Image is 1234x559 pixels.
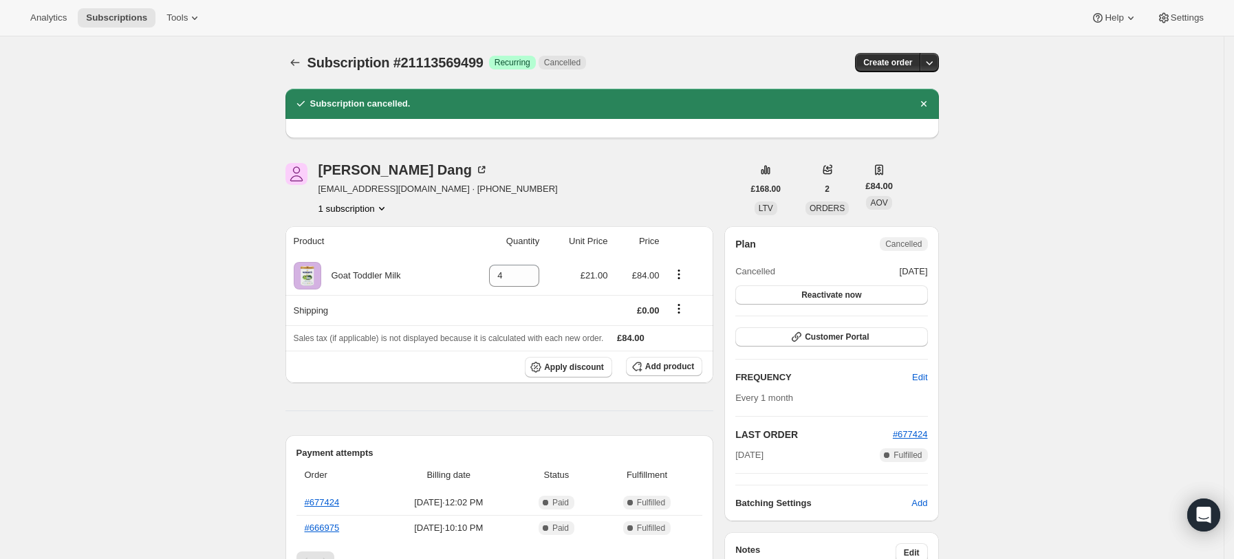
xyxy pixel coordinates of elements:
[645,361,694,372] span: Add product
[459,226,543,256] th: Quantity
[735,393,793,403] span: Every 1 month
[1149,8,1212,28] button: Settings
[318,201,389,215] button: Product actions
[743,179,789,199] button: £168.00
[544,57,581,68] span: Cancelled
[294,333,604,343] span: Sales tax (if applicable) is not displayed because it is calculated with each new order.
[307,55,484,70] span: Subscription #21113569499
[305,523,340,533] a: #666975
[735,496,911,510] h6: Batching Settings
[1083,8,1145,28] button: Help
[78,8,155,28] button: Subscriptions
[632,270,660,281] span: £84.00
[668,301,690,316] button: Shipping actions
[637,497,665,508] span: Fulfilled
[543,226,611,256] th: Unit Price
[735,448,764,462] span: [DATE]
[617,333,645,343] span: £84.00
[22,8,75,28] button: Analytics
[525,357,612,377] button: Apply discount
[735,327,927,347] button: Customer Portal
[863,57,912,68] span: Create order
[904,547,920,558] span: Edit
[912,371,927,384] span: Edit
[900,265,928,278] span: [DATE]
[296,446,703,460] h2: Payment attempts
[668,267,690,282] button: Product actions
[759,204,773,213] span: LTV
[166,12,188,23] span: Tools
[855,53,920,72] button: Create order
[825,184,830,195] span: 2
[865,179,893,193] span: £84.00
[86,12,147,23] span: Subscriptions
[735,428,893,441] h2: LAST ORDER
[521,468,592,482] span: Status
[1171,12,1204,23] span: Settings
[611,226,663,256] th: Price
[158,8,210,28] button: Tools
[914,94,933,113] button: Dismiss notification
[904,366,935,388] button: Edit
[495,57,530,68] span: Recurring
[544,362,604,373] span: Apply discount
[385,468,514,482] span: Billing date
[735,371,912,384] h2: FREQUENCY
[600,468,694,482] span: Fulfillment
[285,53,305,72] button: Subscriptions
[637,305,660,316] span: £0.00
[903,492,935,514] button: Add
[893,428,928,441] button: #677424
[1187,498,1220,531] div: Open Intercom Messenger
[1105,12,1123,23] span: Help
[894,450,922,461] span: Fulfilled
[751,184,781,195] span: £168.00
[285,226,459,256] th: Product
[885,239,922,250] span: Cancelled
[893,429,928,439] a: #677424
[285,295,459,325] th: Shipping
[305,497,340,507] a: #677424
[735,285,927,305] button: Reactivate now
[30,12,67,23] span: Analytics
[385,496,514,509] span: [DATE] · 12:02 PM
[552,523,569,534] span: Paid
[321,269,401,283] div: Goat Toddler Milk
[911,496,927,510] span: Add
[310,97,411,111] h2: Subscription cancelled.
[385,521,514,535] span: [DATE] · 10:10 PM
[318,163,488,177] div: [PERSON_NAME] Dang
[735,265,775,278] span: Cancelled
[552,497,569,508] span: Paid
[637,523,665,534] span: Fulfilled
[285,163,307,185] span: Phuong Dang
[870,198,887,208] span: AOV
[294,262,321,289] img: product img
[810,204,845,213] span: ORDERS
[735,237,756,251] h2: Plan
[626,357,702,376] button: Add product
[318,182,558,196] span: [EMAIL_ADDRESS][DOMAIN_NAME] · [PHONE_NUMBER]
[581,270,608,281] span: £21.00
[816,179,838,199] button: 2
[801,289,861,300] span: Reactivate now
[805,331,869,342] span: Customer Portal
[296,460,380,490] th: Order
